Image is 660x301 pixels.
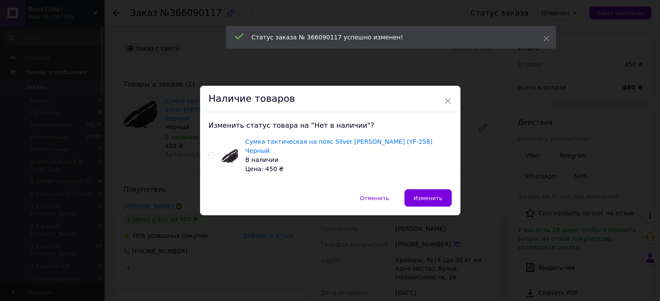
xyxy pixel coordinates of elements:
[245,155,451,165] div: В наличии
[200,86,460,112] div: Наличие товаров
[209,121,452,130] div: Изменить статус товара на "Нет в наличии"?
[444,94,452,108] span: ×
[414,195,443,201] span: Изменить
[351,189,398,207] button: Отменить
[245,138,432,154] a: Сумка тактическая на пояс Silver [PERSON_NAME] (YF-258) Черный
[252,33,522,42] div: Статус заказа № 366090117 успешно изменен!
[245,165,451,174] div: Цена: 450 ₴
[360,195,389,201] span: Отменить
[404,189,452,207] button: Изменить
